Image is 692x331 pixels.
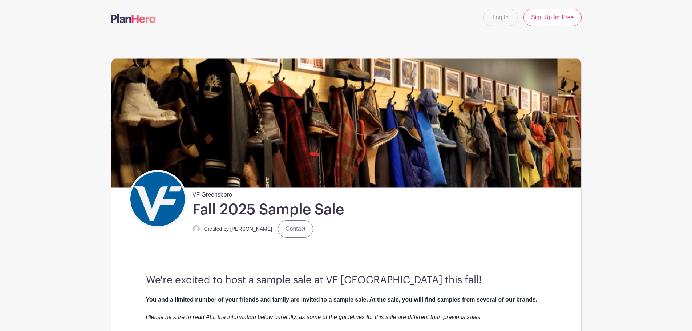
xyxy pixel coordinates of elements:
small: Created by [PERSON_NAME] [204,226,272,232]
h3: We're excited to host a sample sale at VF [GEOGRAPHIC_DATA] this fall! [146,274,546,287]
img: default-ce2991bfa6775e67f084385cd625a349d9dcbb7a52a09fb2fda1e96e2d18dcdb.png [193,225,200,233]
span: VF Greensboro [193,187,232,199]
strong: You and a limited number of your friends and family are invited to a sample sale. At the sale, yo... [146,296,538,303]
a: Log In [483,9,518,26]
h1: Fall 2025 Sample Sale [193,201,344,219]
img: logo-507f7623f17ff9eddc593b1ce0a138ce2505c220e1c5a4e2b4648c50719b7d32.svg [111,14,156,23]
em: Please be sure to read ALL the information below carefully, as some of the guidelines for this sa... [146,314,482,320]
a: Sign Up for Free [523,9,581,26]
img: VF_Icon_FullColor_CMYK-small.png [130,172,185,226]
img: Sample%20Sale.png [111,58,581,187]
a: Contact [278,220,313,238]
